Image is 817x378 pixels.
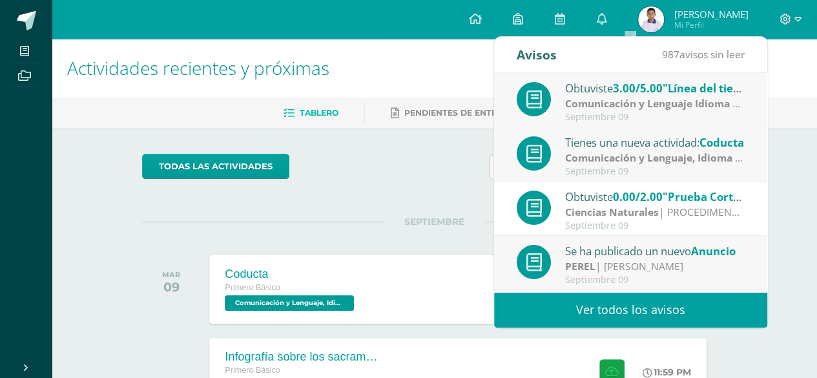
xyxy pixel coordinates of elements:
[565,151,788,165] strong: Comunicación y Lenguaje, Idioma Extranjero
[384,216,485,227] span: SEPTIEMBRE
[565,205,659,219] strong: Ciencias Naturales
[225,268,357,281] div: Coducta
[565,96,772,110] strong: Comunicación y Lenguaje Idioma Español
[565,220,745,231] div: Septiembre 09
[225,295,354,311] span: Comunicación y Lenguaje, Idioma Extranjero 'Inglés Avanzado'
[517,37,557,72] div: Avisos
[662,47,745,61] span: avisos sin leer
[490,154,726,180] input: Busca una actividad próxima aquí...
[638,6,664,32] img: f744530e5b744501f7e437652c11f14e.png
[643,366,691,378] div: 11:59 PM
[663,189,754,204] span: "Prueba Corta 3"
[565,166,745,177] div: Septiembre 09
[565,259,595,273] strong: PEREL
[391,103,515,123] a: Pendientes de entrega
[300,108,338,118] span: Tablero
[565,134,745,151] div: Tienes una nueva actividad:
[162,279,180,295] div: 09
[565,275,745,286] div: Septiembre 09
[613,81,663,96] span: 3.00/5.00
[565,151,745,165] div: | ACTITUDINAL
[162,270,180,279] div: MAR
[663,81,765,96] span: "Línea del tiempo."
[662,47,679,61] span: 987
[284,103,338,123] a: Tablero
[565,259,745,274] div: | [PERSON_NAME]
[225,350,380,364] div: Infografía sobre los sacramentos de iniciación
[674,8,748,21] span: [PERSON_NAME]
[565,242,745,259] div: Se ha publicado un nuevo
[565,112,745,123] div: Septiembre 09
[565,79,745,96] div: Obtuviste en
[565,188,745,205] div: Obtuviste en
[691,244,736,258] span: Anuncio
[613,189,663,204] span: 0.00/2.00
[565,96,745,111] div: | PROCEDIMENTAL
[494,292,767,328] a: Ver todos los avisos
[142,154,289,179] a: todas las Actividades
[699,135,744,150] span: Coducta
[565,205,745,220] div: | PROCEDIMENTAL
[67,56,329,80] span: Actividades recientes y próximas
[225,366,280,375] span: Primero Básico
[225,283,280,292] span: Primero Básico
[674,19,748,30] span: Mi Perfil
[404,108,515,118] span: Pendientes de entrega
